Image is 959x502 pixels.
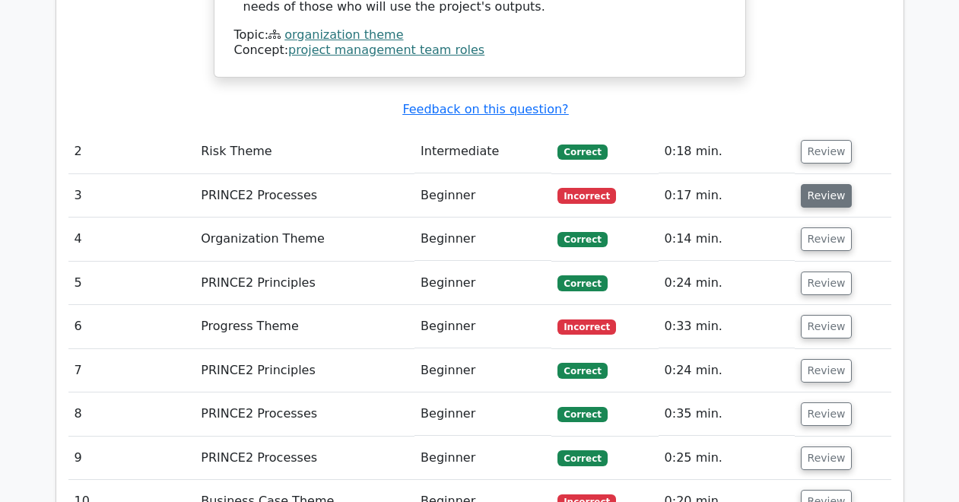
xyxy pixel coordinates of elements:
td: PRINCE2 Principles [195,262,414,305]
td: 4 [68,218,195,261]
td: 0:25 min. [659,437,795,480]
td: 0:24 min. [659,262,795,305]
button: Review [801,315,853,338]
td: PRINCE2 Processes [195,392,414,436]
td: 3 [68,174,195,218]
a: Feedback on this question? [402,102,568,116]
button: Review [801,272,853,295]
span: Correct [557,275,607,291]
td: Organization Theme [195,218,414,261]
div: Topic: [234,27,726,43]
td: Beginner [414,349,551,392]
td: Risk Theme [195,130,414,173]
button: Review [801,184,853,208]
td: Beginner [414,437,551,480]
td: 8 [68,392,195,436]
td: 6 [68,305,195,348]
div: Concept: [234,43,726,59]
td: Progress Theme [195,305,414,348]
span: Correct [557,145,607,160]
td: 0:17 min. [659,174,795,218]
span: Incorrect [557,188,616,203]
td: Intermediate [414,130,551,173]
button: Review [801,402,853,426]
td: 0:18 min. [659,130,795,173]
td: 7 [68,349,195,392]
td: Beginner [414,174,551,218]
a: organization theme [284,27,403,42]
td: PRINCE2 Processes [195,437,414,480]
td: 0:24 min. [659,349,795,392]
td: 9 [68,437,195,480]
td: PRINCE2 Principles [195,349,414,392]
td: Beginner [414,305,551,348]
span: Incorrect [557,319,616,335]
span: Correct [557,450,607,465]
button: Review [801,359,853,383]
td: 0:33 min. [659,305,795,348]
span: Correct [557,232,607,247]
td: PRINCE2 Processes [195,174,414,218]
td: 0:35 min. [659,392,795,436]
span: Correct [557,363,607,378]
td: Beginner [414,392,551,436]
button: Review [801,227,853,251]
td: 0:14 min. [659,218,795,261]
a: project management team roles [288,43,484,57]
span: Correct [557,407,607,422]
td: Beginner [414,218,551,261]
td: Beginner [414,262,551,305]
button: Review [801,140,853,164]
button: Review [801,446,853,470]
td: 5 [68,262,195,305]
td: 2 [68,130,195,173]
